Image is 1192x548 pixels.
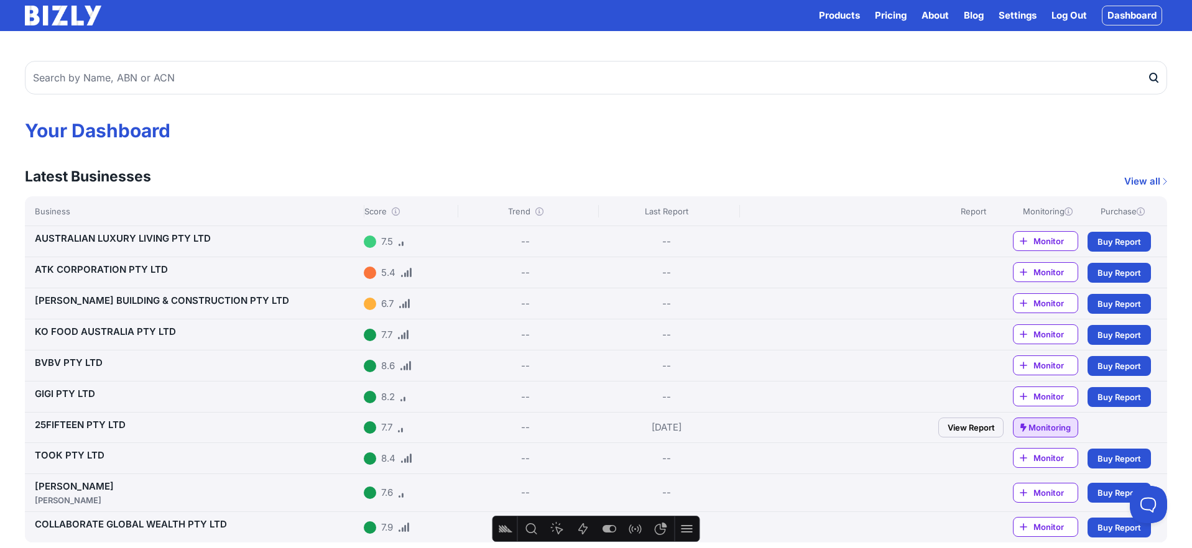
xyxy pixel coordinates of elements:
div: -- [598,293,734,314]
a: Log Out [1051,8,1087,23]
span: Monitor [1033,486,1078,499]
a: COLLABORATE GLOBAL WEALTH PTY LTD [35,518,227,530]
div: Last Report [598,205,734,217]
div: 7.7 [381,327,392,342]
div: -- [598,355,734,376]
a: Monitor [1013,324,1078,344]
div: 8.2 [381,390,395,404]
a: Dashboard [1102,6,1162,25]
a: Buy Report [1088,263,1151,283]
a: Monitor [1013,448,1078,468]
a: Buy Report [1088,232,1151,252]
div: [DATE] [598,418,734,437]
span: Buy Report [1097,452,1141,465]
a: KO FOOD AUSTRALIA PTY LTD [35,326,176,337]
a: GIGI PTY LTD [35,388,95,400]
div: -- [521,358,530,373]
div: 6.7 [381,296,394,311]
span: Monitoring [1028,421,1071,434]
span: Buy Report [1097,486,1141,499]
span: Monitor [1033,452,1078,464]
a: Settings [999,8,1037,23]
a: [PERSON_NAME] BUILDING & CONSTRUCTION PTY LTD [35,295,289,306]
a: Buy Report [1088,483,1151,503]
div: Business [35,205,359,217]
span: Monitor [1033,235,1078,247]
div: Score [364,205,453,217]
h3: Latest Businesses [25,167,151,186]
a: [PERSON_NAME][PERSON_NAME] [35,480,359,506]
div: 7.5 [381,234,393,249]
iframe: Toggle Customer Support [1130,486,1167,523]
div: -- [598,448,734,468]
div: -- [598,231,734,252]
span: Monitor [1033,297,1078,309]
div: -- [521,265,530,280]
a: Monitor [1013,262,1078,282]
a: Monitor [1013,386,1078,406]
div: 7.9 [381,520,393,535]
div: -- [521,296,530,311]
div: -- [598,324,734,345]
span: Monitor [1033,266,1078,278]
div: -- [521,485,530,500]
div: -- [598,262,734,283]
a: Monitor [1013,517,1078,537]
a: Monitor [1013,293,1078,313]
span: Buy Report [1097,329,1141,341]
span: Buy Report [1097,360,1141,372]
a: View Report [938,418,1004,437]
a: Buy Report [1088,518,1151,537]
button: Products [819,8,860,23]
a: View all [1124,174,1167,189]
a: 25FIFTEEN PTY LTD [35,419,126,431]
span: Buy Report [1097,267,1141,279]
div: -- [521,234,530,249]
div: Report [938,205,1008,217]
span: Monitor [1033,328,1078,340]
a: Buy Report [1088,449,1151,468]
span: Buy Report [1097,298,1141,310]
div: 7.6 [381,485,393,500]
a: Blog [964,8,984,23]
a: Buy Report [1088,294,1151,314]
span: Monitor [1033,521,1078,533]
a: TOOK PTY LTD [35,449,104,461]
span: Buy Report [1097,521,1141,534]
div: -- [598,386,734,407]
div: -- [598,479,734,506]
div: Trend [458,205,594,217]
div: -- [521,451,530,466]
a: Buy Report [1088,356,1151,376]
a: BVBV PTY LTD [35,357,103,368]
div: -- [521,327,530,342]
a: About [922,8,949,23]
div: 8.6 [381,358,395,373]
div: Purchase [1088,205,1157,217]
h1: Your Dashboard [25,119,1167,142]
div: -- [521,390,530,404]
a: AUSTRALIAN LUXURY LIVING PTY LTD [35,232,211,244]
input: Search by Name, ABN or ACN [25,61,1167,94]
span: Monitor [1033,359,1078,372]
span: Buy Report [1097,235,1141,248]
div: Monitoring [1013,205,1083,217]
a: Buy Report [1088,387,1151,407]
span: Buy Report [1097,391,1141,403]
a: Monitor [1013,355,1078,375]
div: 7.7 [381,420,392,435]
div: -- [521,420,530,435]
a: Monitor [1013,231,1078,251]
a: Pricing [875,8,907,23]
div: 8.4 [381,451,395,466]
a: ATK CORPORATION PTY LTD [35,263,168,275]
a: Monitor [1013,483,1078,503]
div: [PERSON_NAME] [35,494,359,506]
a: Buy Report [1088,325,1151,345]
div: 5.4 [381,265,395,280]
span: Monitor [1033,390,1078,403]
a: Monitoring [1013,418,1078,437]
